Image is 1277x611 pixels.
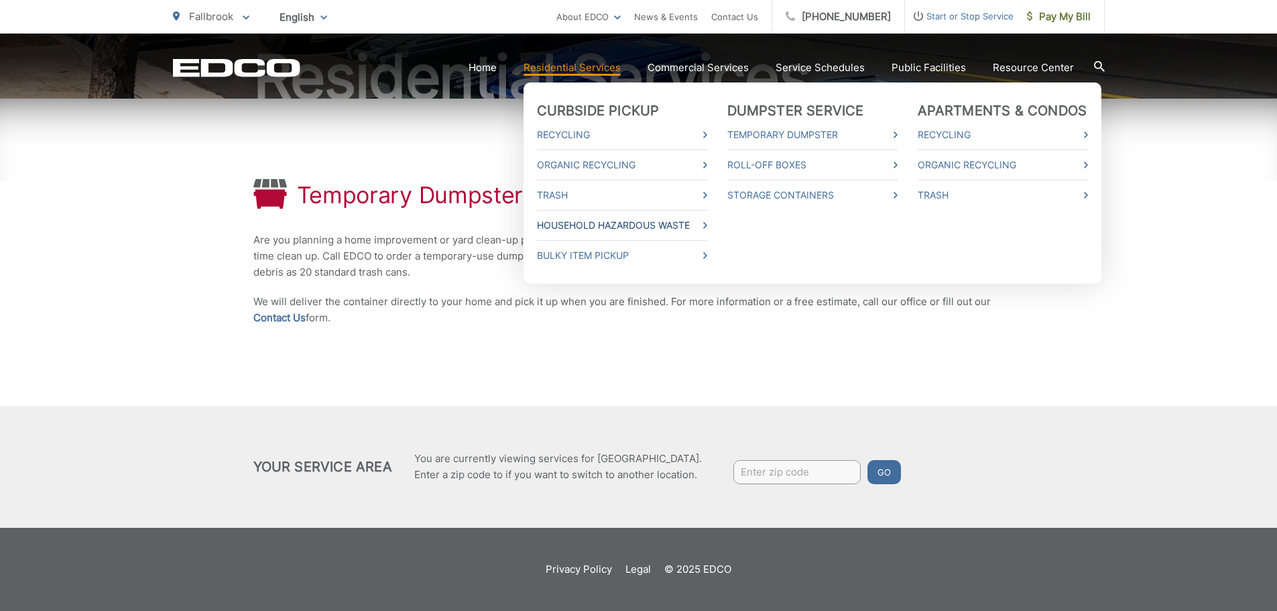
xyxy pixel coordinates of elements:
a: Recycling [918,127,1088,143]
input: Enter zip code [733,460,861,484]
a: Contact Us [253,310,306,326]
a: Organic Recycling [918,157,1088,173]
a: EDCD logo. Return to the homepage. [173,58,300,77]
p: © 2025 EDCO [664,561,731,577]
h1: Temporary Dumpster [297,182,524,209]
a: Legal [625,561,651,577]
a: Organic Recycling [537,157,707,173]
p: Are you planning a home improvement or yard clean-up project? Get a bin to throw it in! Temporary... [253,232,1024,280]
a: Service Schedules [776,60,865,76]
a: Contact Us [711,9,758,25]
a: News & Events [634,9,698,25]
a: Apartments & Condos [918,103,1087,119]
a: Bulky Item Pickup [537,247,707,264]
a: Home [469,60,497,76]
a: About EDCO [556,9,621,25]
a: Dumpster Service [727,103,864,119]
a: Trash [918,187,1088,203]
a: Roll-Off Boxes [727,157,898,173]
a: Residential Services [524,60,621,76]
span: English [269,5,337,29]
a: Recycling [537,127,707,143]
a: Temporary Dumpster [727,127,898,143]
a: Trash [537,187,707,203]
h2: Your Service Area [253,459,392,475]
a: Household Hazardous Waste [537,217,707,233]
a: Commercial Services [648,60,749,76]
a: Privacy Policy [546,561,612,577]
p: You are currently viewing services for [GEOGRAPHIC_DATA]. Enter a zip code to if you want to swit... [414,451,702,483]
a: Curbside Pickup [537,103,660,119]
a: Public Facilities [892,60,966,76]
button: Go [867,460,901,484]
p: We will deliver the container directly to your home and pick it up when you are finished. For mor... [253,294,1024,326]
a: Resource Center [993,60,1074,76]
a: Storage Containers [727,187,898,203]
span: Pay My Bill [1027,9,1091,25]
span: Fallbrook [189,10,233,23]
